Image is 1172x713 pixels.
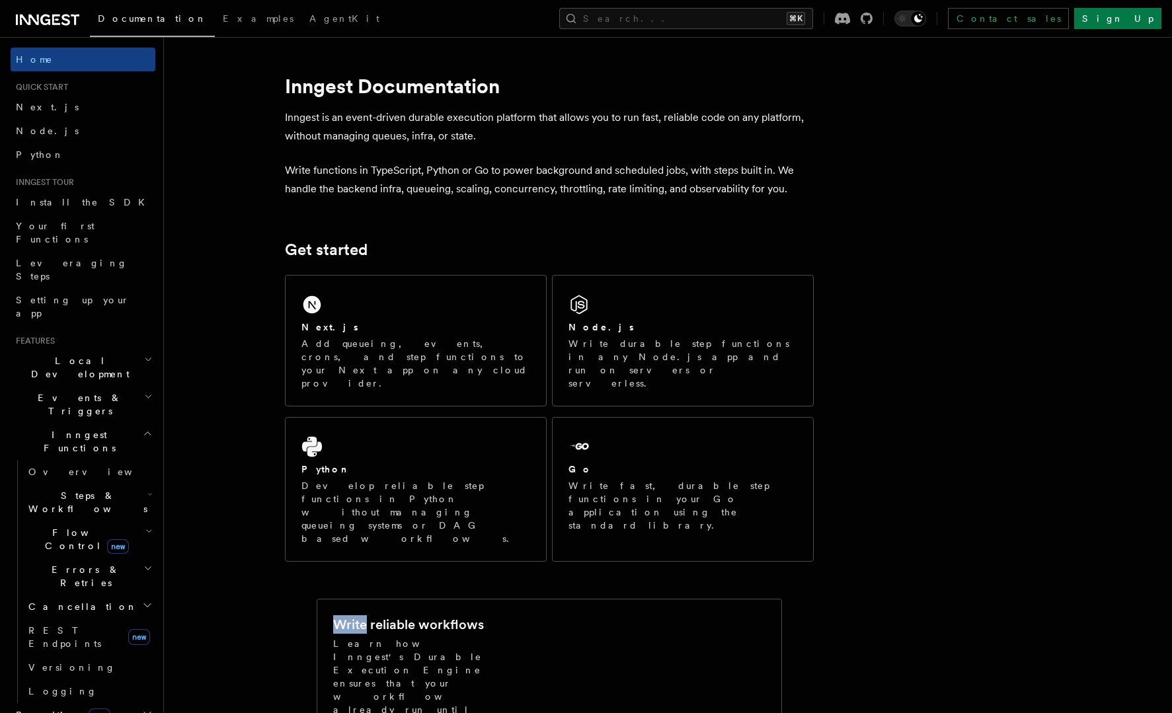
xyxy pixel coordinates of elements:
[11,288,155,325] a: Setting up your app
[11,48,155,71] a: Home
[23,521,155,558] button: Flow Controlnew
[23,619,155,656] a: REST Endpointsnew
[11,190,155,214] a: Install the SDK
[948,8,1069,29] a: Contact sales
[568,320,634,334] h2: Node.js
[23,484,155,521] button: Steps & Workflows
[90,4,215,37] a: Documentation
[23,526,145,552] span: Flow Control
[285,417,547,562] a: PythonDevelop reliable step functions in Python without managing queueing systems or DAG based wo...
[23,489,147,515] span: Steps & Workflows
[285,74,814,98] h1: Inngest Documentation
[301,463,350,476] h2: Python
[23,656,155,679] a: Versioning
[28,662,116,673] span: Versioning
[11,177,74,188] span: Inngest tour
[11,386,155,423] button: Events & Triggers
[16,53,53,66] span: Home
[11,391,144,418] span: Events & Triggers
[11,349,155,386] button: Local Development
[16,126,79,136] span: Node.js
[23,679,155,703] a: Logging
[568,479,797,532] p: Write fast, durable step functions in your Go application using the standard library.
[11,336,55,346] span: Features
[285,275,547,406] a: Next.jsAdd queueing, events, crons, and step functions to your Next app on any cloud provider.
[16,221,95,244] span: Your first Functions
[28,467,165,477] span: Overview
[11,82,68,93] span: Quick start
[107,539,129,554] span: new
[301,4,387,36] a: AgentKit
[23,595,155,619] button: Cancellation
[16,295,130,319] span: Setting up your app
[11,251,155,288] a: Leveraging Steps
[301,337,530,390] p: Add queueing, events, crons, and step functions to your Next app on any cloud provider.
[11,119,155,143] a: Node.js
[98,13,207,24] span: Documentation
[23,600,137,613] span: Cancellation
[223,13,293,24] span: Examples
[11,428,143,455] span: Inngest Functions
[285,108,814,145] p: Inngest is an event-driven durable execution platform that allows you to run fast, reliable code ...
[128,629,150,645] span: new
[16,149,64,160] span: Python
[301,479,530,545] p: Develop reliable step functions in Python without managing queueing systems or DAG based workflows.
[333,615,484,634] h2: Write reliable workflows
[11,95,155,119] a: Next.js
[16,258,128,281] span: Leveraging Steps
[11,423,155,460] button: Inngest Functions
[11,214,155,251] a: Your first Functions
[11,460,155,703] div: Inngest Functions
[1074,8,1161,29] a: Sign Up
[568,337,797,390] p: Write durable step functions in any Node.js app and run on servers or serverless.
[309,13,379,24] span: AgentKit
[285,161,814,198] p: Write functions in TypeScript, Python or Go to power background and scheduled jobs, with steps bu...
[215,4,301,36] a: Examples
[16,102,79,112] span: Next.js
[16,197,153,207] span: Install the SDK
[552,275,814,406] a: Node.jsWrite durable step functions in any Node.js app and run on servers or serverless.
[11,143,155,167] a: Python
[552,417,814,562] a: GoWrite fast, durable step functions in your Go application using the standard library.
[23,460,155,484] a: Overview
[11,354,144,381] span: Local Development
[23,563,143,589] span: Errors & Retries
[787,12,805,25] kbd: ⌘K
[28,686,97,696] span: Logging
[28,625,101,649] span: REST Endpoints
[285,241,368,259] a: Get started
[559,8,813,29] button: Search...⌘K
[568,463,592,476] h2: Go
[894,11,926,26] button: Toggle dark mode
[23,558,155,595] button: Errors & Retries
[301,320,358,334] h2: Next.js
